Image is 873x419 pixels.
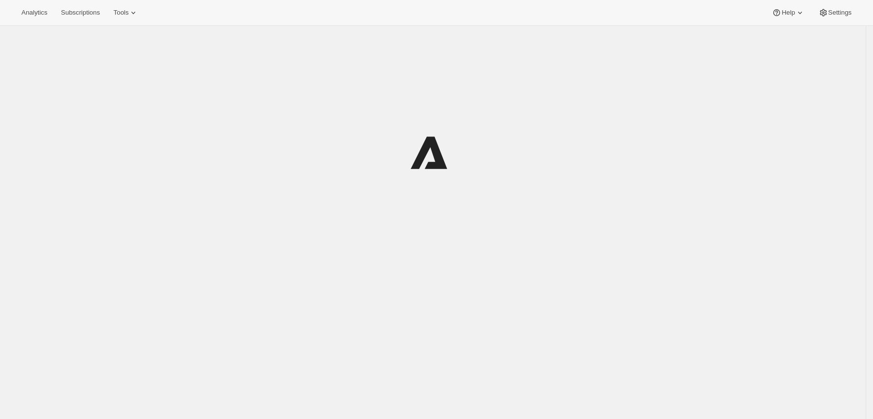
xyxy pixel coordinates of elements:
[55,6,106,19] button: Subscriptions
[113,9,128,17] span: Tools
[61,9,100,17] span: Subscriptions
[828,9,852,17] span: Settings
[766,6,810,19] button: Help
[21,9,47,17] span: Analytics
[108,6,144,19] button: Tools
[782,9,795,17] span: Help
[813,6,857,19] button: Settings
[16,6,53,19] button: Analytics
